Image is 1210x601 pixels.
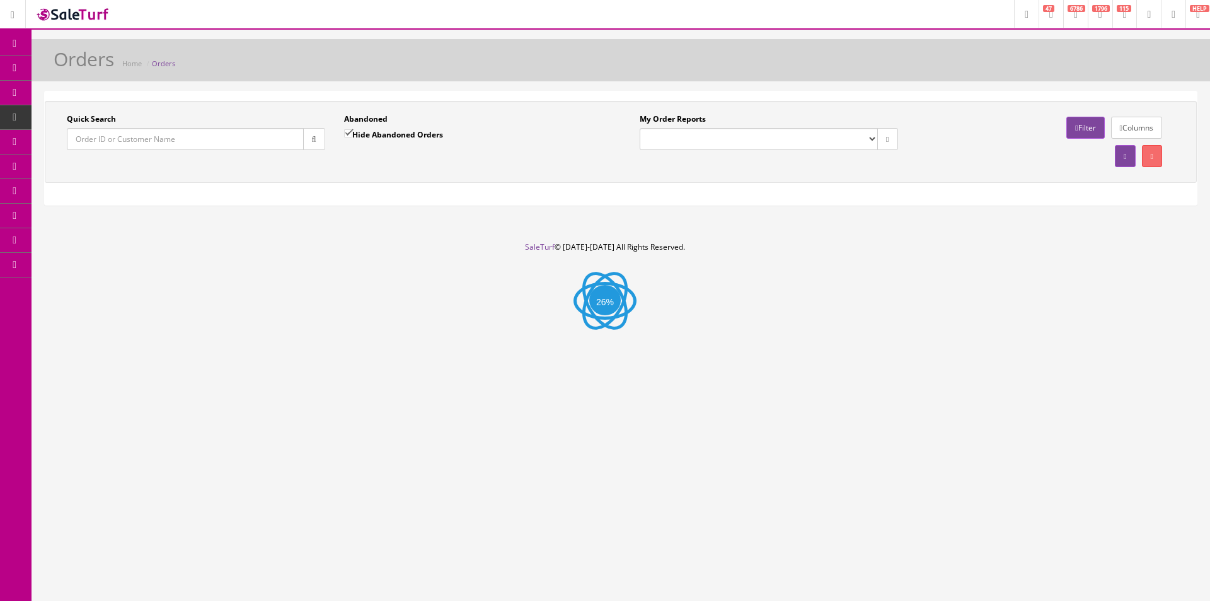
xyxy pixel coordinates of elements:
span: 6786 [1068,5,1085,12]
img: SaleTurf [35,6,111,23]
a: SaleTurf [525,242,555,252]
a: Filter [1066,117,1104,139]
span: 115 [1117,5,1131,12]
span: 1796 [1092,5,1110,12]
label: Quick Search [67,114,116,125]
input: Hide Abandoned Orders [344,129,352,137]
h1: Orders [54,49,114,69]
span: 47 [1043,5,1054,12]
label: Hide Abandoned Orders [344,128,443,141]
span: HELP [1190,5,1209,12]
label: Abandoned [344,114,388,125]
a: Home [122,59,142,68]
a: Columns [1111,117,1162,139]
input: Order ID or Customer Name [67,128,304,150]
label: My Order Reports [640,114,706,125]
a: Orders [152,59,175,68]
